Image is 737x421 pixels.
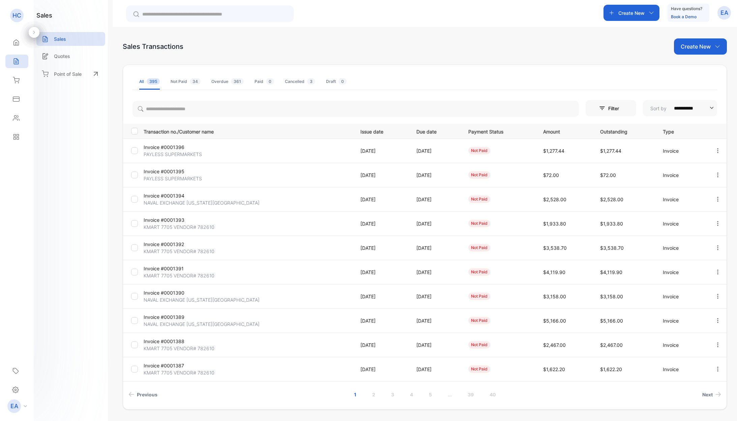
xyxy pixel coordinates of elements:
span: 395 [147,78,160,85]
p: [DATE] [360,147,403,154]
p: Invoice [663,147,701,154]
p: Invoice [663,366,701,373]
a: Point of Sale [36,66,105,81]
span: Previous [137,391,157,398]
a: Quotes [36,49,105,63]
p: [DATE] [416,220,454,227]
p: HC [12,11,21,20]
div: not paid [468,365,490,373]
p: [DATE] [416,293,454,300]
p: Invoice #0001394 [144,192,213,199]
p: Amount [543,127,586,135]
span: $4,119.90 [600,269,622,275]
span: $72.00 [543,172,559,178]
span: 34 [190,78,201,85]
span: 0 [266,78,274,85]
p: [DATE] [416,269,454,276]
p: [DATE] [360,293,403,300]
p: Invoice [663,293,701,300]
a: Page 39 [460,388,482,401]
span: $1,933.80 [543,221,566,227]
a: Page 5 [421,388,440,401]
div: Not Paid [171,79,201,85]
p: EA [10,402,18,411]
p: Invoice #0001392 [144,241,213,248]
p: Create New [618,9,645,17]
span: $1,933.80 [600,221,623,227]
p: Invoice #0001388 [144,338,213,345]
p: NAVAL EXCHANGE [US_STATE][GEOGRAPHIC_DATA] [144,296,260,303]
div: Cancelled [285,79,315,85]
p: [DATE] [360,341,403,349]
p: [DATE] [416,196,454,203]
p: [DATE] [416,147,454,154]
p: Sales [54,35,66,42]
a: Page 1 is your current page [346,388,364,401]
button: Create New [674,38,727,55]
p: [DATE] [360,366,403,373]
p: [DATE] [416,341,454,349]
p: Quotes [54,53,70,60]
span: $3,538.70 [543,245,567,251]
div: not paid [468,341,490,349]
span: $3,158.00 [600,294,623,299]
p: Invoice [663,172,701,179]
a: Page 4 [402,388,421,401]
h1: sales [36,11,52,20]
p: Payment Status [468,127,529,135]
p: Invoice [663,196,701,203]
p: KMART 7705 VENDOR# 782610 [144,345,214,352]
span: 3 [307,78,315,85]
p: NAVAL EXCHANGE [US_STATE][GEOGRAPHIC_DATA] [144,321,260,328]
span: $72.00 [600,172,616,178]
p: PAYLESS SUPERMARKETS [144,151,213,158]
p: Transaction no./Customer name [144,127,352,135]
a: Page 3 [383,388,402,401]
span: 0 [338,78,347,85]
button: Sort by [643,100,717,116]
p: KMART 7705 VENDOR# 782610 [144,369,214,376]
span: Next [702,391,713,398]
p: EA [720,8,728,17]
div: not paid [468,268,490,276]
button: Open LiveChat chat widget [5,3,26,23]
span: $3,158.00 [543,294,566,299]
p: [DATE] [360,269,403,276]
a: Jump forward [440,388,460,401]
p: Invoice #0001391 [144,265,213,272]
p: [DATE] [416,172,454,179]
p: Invoice #0001395 [144,168,213,175]
p: Invoice #0001387 [144,362,213,369]
p: KMART 7705 VENDOR# 782610 [144,223,214,231]
span: $1,622.20 [543,366,565,372]
button: EA [717,5,731,21]
span: $2,467.00 [543,342,566,348]
div: not paid [468,196,490,203]
a: Next page [700,388,724,401]
p: Invoice #0001390 [144,289,213,296]
p: Invoice [663,244,701,251]
p: Invoice #0001389 [144,313,213,321]
span: $4,119.90 [543,269,565,275]
span: $2,528.00 [600,197,623,202]
p: Point of Sale [54,70,82,78]
p: Invoice #0001393 [144,216,213,223]
p: Sort by [650,105,667,112]
span: $5,166.00 [600,318,623,324]
p: Issue date [360,127,403,135]
p: Type [663,127,701,135]
div: not paid [468,171,490,179]
span: $2,528.00 [543,197,566,202]
p: KMART 7705 VENDOR# 782610 [144,248,214,255]
div: All [139,79,160,85]
div: Paid [255,79,274,85]
div: Draft [326,79,347,85]
p: Outstanding [600,127,649,135]
span: $5,166.00 [543,318,566,324]
span: $1,277.44 [600,148,621,154]
p: PAYLESS SUPERMARKETS [144,175,213,182]
p: Invoice #0001396 [144,144,213,151]
p: Invoice [663,269,701,276]
p: [DATE] [416,317,454,324]
p: [DATE] [360,196,403,203]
